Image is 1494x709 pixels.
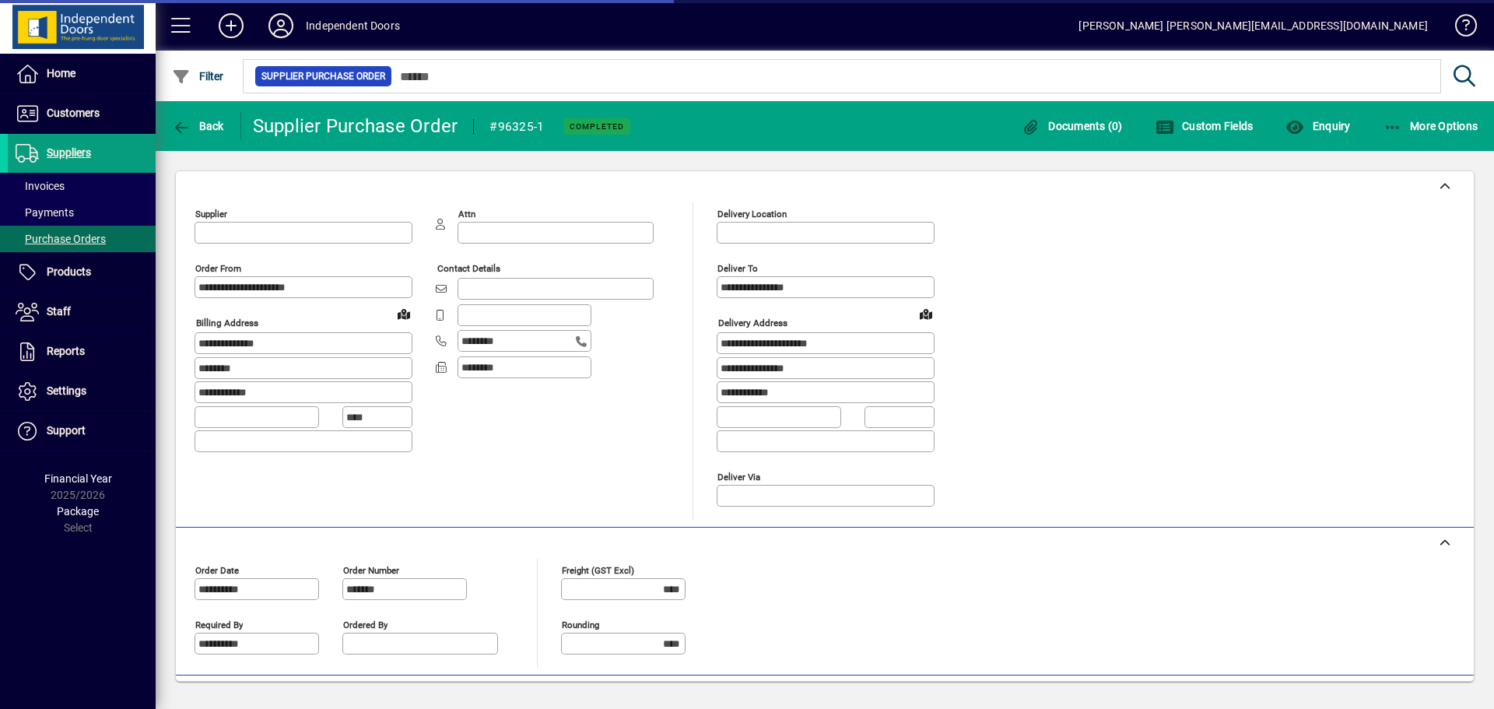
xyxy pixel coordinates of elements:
[57,505,99,518] span: Package
[195,263,241,274] mat-label: Order from
[44,472,112,485] span: Financial Year
[1443,3,1475,54] a: Knowledge Base
[717,263,758,274] mat-label: Deliver To
[1078,13,1428,38] div: [PERSON_NAME] [PERSON_NAME][EMAIL_ADDRESS][DOMAIN_NAME]
[8,54,156,93] a: Home
[8,199,156,226] a: Payments
[47,146,91,159] span: Suppliers
[8,332,156,371] a: Reports
[306,13,400,38] div: Independent Doors
[253,114,458,139] div: Supplier Purchase Order
[172,70,224,82] span: Filter
[1285,120,1350,132] span: Enquiry
[168,62,228,90] button: Filter
[8,94,156,133] a: Customers
[47,424,86,437] span: Support
[1152,112,1257,140] button: Custom Fields
[16,233,106,245] span: Purchase Orders
[8,226,156,252] a: Purchase Orders
[8,293,156,332] a: Staff
[1018,112,1127,140] button: Documents (0)
[47,67,75,79] span: Home
[47,265,91,278] span: Products
[47,305,71,318] span: Staff
[562,619,599,630] mat-label: Rounding
[1156,120,1254,132] span: Custom Fields
[1384,120,1478,132] span: More Options
[168,112,228,140] button: Back
[1282,112,1354,140] button: Enquiry
[562,564,634,575] mat-label: Freight (GST excl)
[47,107,100,119] span: Customers
[570,121,624,132] span: Completed
[16,180,65,192] span: Invoices
[8,372,156,411] a: Settings
[343,619,388,630] mat-label: Ordered by
[8,412,156,451] a: Support
[8,173,156,199] a: Invoices
[8,253,156,292] a: Products
[206,12,256,40] button: Add
[391,301,416,326] a: View on map
[914,301,938,326] a: View on map
[1380,112,1482,140] button: More Options
[195,209,227,219] mat-label: Supplier
[47,384,86,397] span: Settings
[156,112,241,140] app-page-header-button: Back
[458,209,475,219] mat-label: Attn
[1022,120,1123,132] span: Documents (0)
[16,206,74,219] span: Payments
[256,12,306,40] button: Profile
[261,68,385,84] span: Supplier Purchase Order
[47,345,85,357] span: Reports
[172,120,224,132] span: Back
[717,209,787,219] mat-label: Delivery Location
[195,564,239,575] mat-label: Order date
[343,564,399,575] mat-label: Order number
[489,114,544,139] div: #96325-1
[717,471,760,482] mat-label: Deliver via
[195,619,243,630] mat-label: Required by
